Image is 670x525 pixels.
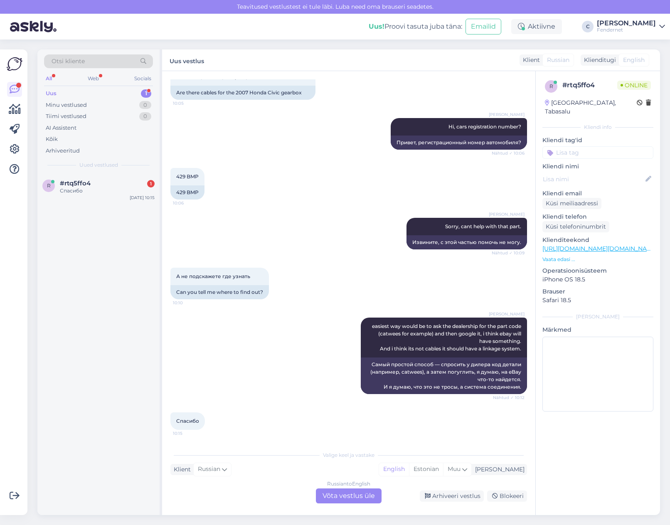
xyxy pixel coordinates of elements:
div: Proovi tasuta juba täna: [369,22,462,32]
div: Kõik [46,135,58,143]
span: Nähtud ✓ 10:09 [492,250,525,256]
div: Arhiveeri vestlus [420,490,484,502]
p: Operatsioonisüsteem [542,266,653,275]
div: [PERSON_NAME] [542,313,653,320]
div: [GEOGRAPHIC_DATA], Tabasalu [545,99,637,116]
div: Valige keel ja vastake [170,451,527,459]
span: Otsi kliente [52,57,85,66]
div: Socials [133,73,153,84]
span: r [47,182,51,189]
span: Nähtud ✓ 10:12 [493,394,525,401]
div: [PERSON_NAME] [472,465,525,474]
p: Kliendi telefon [542,212,653,221]
div: Estonian [409,463,443,476]
input: Lisa nimi [543,175,644,184]
div: All [44,73,54,84]
span: Спасибо [176,418,199,424]
div: AI Assistent [46,124,76,132]
span: Muu [448,465,461,473]
div: 0 [139,101,151,109]
div: Klienditugi [581,56,616,64]
div: Извините, с этой частью помочь не могу. [406,235,527,249]
p: Safari 18.5 [542,296,653,305]
span: English [623,56,645,64]
div: Minu vestlused [46,101,87,109]
p: Brauser [542,287,653,296]
div: Arhiveeritud [46,147,80,155]
div: Klient [170,465,191,474]
span: 429 BMP [176,173,199,180]
div: [PERSON_NAME] [597,20,656,27]
p: Kliendi tag'id [542,136,653,145]
div: Are there cables for the 2007 Honda Civic gearbox [170,86,315,100]
div: Russian to English [327,480,370,488]
span: 10:06 [173,200,204,206]
div: Web [86,73,101,84]
span: Nähtud ✓ 10:06 [492,150,525,156]
span: Russian [198,465,220,474]
div: Aktiivne [511,19,562,34]
p: Kliendi nimi [542,162,653,171]
span: 10:10 [173,300,204,306]
b: Uus! [369,22,384,30]
div: 1 [147,180,155,187]
p: iPhone OS 18.5 [542,275,653,284]
div: Küsi telefoninumbrit [542,221,609,232]
div: 0 [139,112,151,121]
span: 10:05 [173,100,204,106]
input: Lisa tag [542,146,653,159]
div: Võta vestlus üle [316,488,382,503]
div: C [582,21,594,32]
div: English [379,463,409,476]
div: Kliendi info [542,123,653,131]
div: Can you tell me where to find out? [170,285,269,299]
div: 1 [141,89,151,98]
span: А не подскажете где узнать [176,273,250,279]
span: Hi, cars registration number? [448,123,521,130]
div: Klient [520,56,540,64]
span: easiest way would be to ask the dealership for the part code (catwees for example) and then googl... [372,323,522,352]
span: #rtq5ffo4 [60,180,91,187]
span: Online [617,81,651,90]
p: Kliendi email [542,189,653,198]
span: [PERSON_NAME] [489,311,525,317]
span: [PERSON_NAME] [489,111,525,118]
p: Klienditeekond [542,236,653,244]
div: Привет, регистрационный номер автомобиля? [391,136,527,150]
a: [URL][DOMAIN_NAME][DOMAIN_NAME] [542,245,658,252]
button: Emailid [466,19,501,35]
div: 429 BMP [170,185,204,200]
div: Tiimi vestlused [46,112,86,121]
span: Sorry, cant help with that part. [445,223,521,229]
div: # rtq5ffo4 [562,80,617,90]
span: 10:15 [173,430,204,436]
a: [PERSON_NAME]Fendernet [597,20,665,33]
p: Märkmed [542,325,653,334]
span: [PERSON_NAME] [489,211,525,217]
div: Uus [46,89,57,98]
span: Uued vestlused [79,161,118,169]
span: r [549,83,553,89]
div: Küsi meiliaadressi [542,198,601,209]
div: Спасибо [60,187,155,195]
div: Fendernet [597,27,656,33]
span: Russian [547,56,569,64]
div: Самый простой способ — спросить у дилера код детали (например, catwees), а затем погуглить, я дум... [361,357,527,394]
div: Blokeeri [487,490,527,502]
div: [DATE] 10:15 [130,195,155,201]
label: Uus vestlus [170,54,204,66]
img: Askly Logo [7,56,22,72]
p: Vaata edasi ... [542,256,653,263]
